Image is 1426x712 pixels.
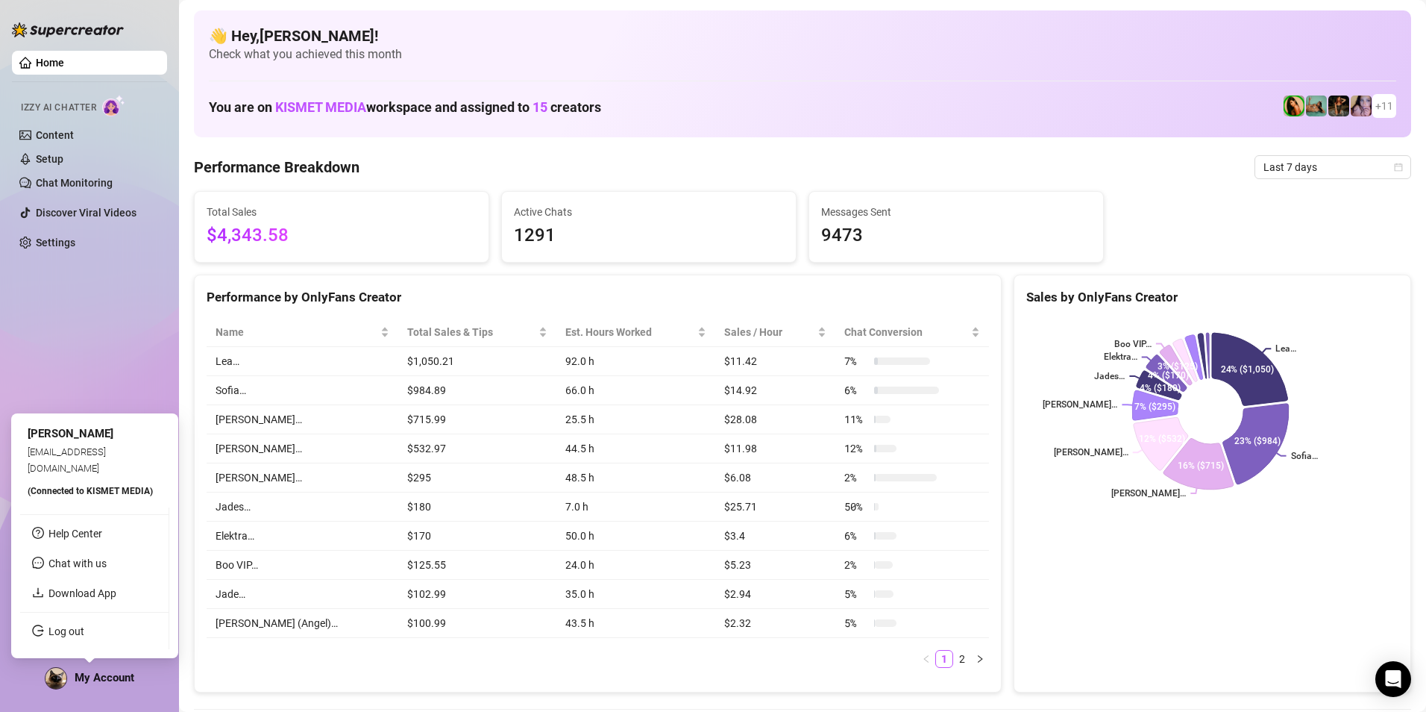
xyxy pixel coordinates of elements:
[844,528,868,544] span: 6 %
[971,650,989,668] li: Next Page
[724,324,814,340] span: Sales / Hour
[556,551,715,580] td: 24.0 h
[398,463,556,493] td: $295
[48,587,116,599] a: Download App
[48,558,107,569] span: Chat with us
[936,651,952,667] a: 1
[207,318,398,347] th: Name
[398,580,556,609] td: $102.99
[1111,488,1186,499] text: [PERSON_NAME]…
[20,619,169,643] li: Log out
[194,157,359,178] h4: Performance Breakdown
[922,655,931,663] span: left
[275,99,366,115] span: KISMET MEDIA
[917,650,935,668] li: Previous Page
[1114,339,1152,349] text: Boo VIP…
[36,207,136,219] a: Discover Viral Videos
[36,153,63,165] a: Setup
[715,609,835,638] td: $2.32
[533,99,547,115] span: 15
[556,347,715,376] td: 92.0 h
[556,522,715,551] td: 50.0 h
[715,463,835,493] td: $6.08
[28,446,106,473] span: [EMAIL_ADDRESS][DOMAIN_NAME]
[207,405,398,434] td: [PERSON_NAME]…
[1275,344,1296,355] text: Lea…
[1103,352,1137,363] text: Elektra…
[556,376,715,405] td: 66.0 h
[207,204,477,220] span: Total Sales
[207,222,477,250] span: $4,343.58
[216,324,377,340] span: Name
[207,493,398,522] td: Jades…
[1375,98,1393,114] span: + 11
[1043,400,1117,410] text: [PERSON_NAME]…
[102,95,125,116] img: AI Chatter
[207,522,398,551] td: Elektra…
[209,99,601,116] h1: You are on workspace and assigned to creators
[1306,96,1327,116] img: Boo VIP
[75,671,134,684] span: My Account
[207,347,398,376] td: Lea…
[556,434,715,463] td: 44.5 h
[917,650,935,668] button: left
[715,347,835,376] td: $11.42
[207,580,398,609] td: Jade…
[565,324,694,340] div: Est. Hours Worked
[953,650,971,668] li: 2
[556,493,715,522] td: 7.0 h
[1026,287,1398,307] div: Sales by OnlyFans Creator
[207,434,398,463] td: [PERSON_NAME]…
[844,557,868,573] span: 2 %
[844,411,868,428] span: 11 %
[844,586,868,602] span: 5 %
[976,655,984,663] span: right
[45,668,66,689] img: ACg8ocLuFDpMvsIXegUUxDyH6lYqINK1kB6lp_Xi6ipuhnIBuug3WLqP=s96-c
[1375,661,1411,697] div: Open Intercom Messenger
[398,347,556,376] td: $1,050.21
[1053,448,1128,458] text: [PERSON_NAME]…
[12,22,124,37] img: logo-BBDzfeDw.svg
[36,237,75,249] a: Settings
[209,46,1396,63] span: Check what you achieved this month
[821,204,1091,220] span: Messages Sent
[1394,163,1403,172] span: calendar
[715,580,835,609] td: $2.94
[398,609,556,638] td: $100.99
[971,650,989,668] button: right
[514,204,784,220] span: Active Chats
[207,376,398,405] td: Sofia…
[398,318,556,347] th: Total Sales & Tips
[715,493,835,522] td: $25.71
[398,376,556,405] td: $984.89
[1263,156,1402,178] span: Last 7 days
[398,405,556,434] td: $715.99
[1290,451,1317,461] text: Sofia…
[36,177,113,189] a: Chat Monitoring
[398,493,556,522] td: $180
[36,57,64,69] a: Home
[48,625,84,637] a: Log out
[21,101,96,115] span: Izzy AI Chatter
[48,528,102,540] a: Help Center
[407,324,535,340] span: Total Sales & Tips
[844,469,868,486] span: 2 %
[398,551,556,580] td: $125.55
[715,551,835,580] td: $5.23
[207,463,398,493] td: [PERSON_NAME]…
[715,318,835,347] th: Sales / Hour
[514,222,784,250] span: 1291
[28,486,153,496] span: (Connected to KISMET MEDIA )
[398,522,556,551] td: $170
[715,522,835,551] td: $3.4
[1351,96,1372,116] img: Lea
[935,650,953,668] li: 1
[844,324,967,340] span: Chat Conversion
[1328,96,1349,116] img: Ańa
[207,551,398,580] td: Boo VIP…
[556,463,715,493] td: 48.5 h
[715,405,835,434] td: $28.08
[36,129,74,141] a: Content
[844,499,868,515] span: 50 %
[28,427,113,440] span: [PERSON_NAME]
